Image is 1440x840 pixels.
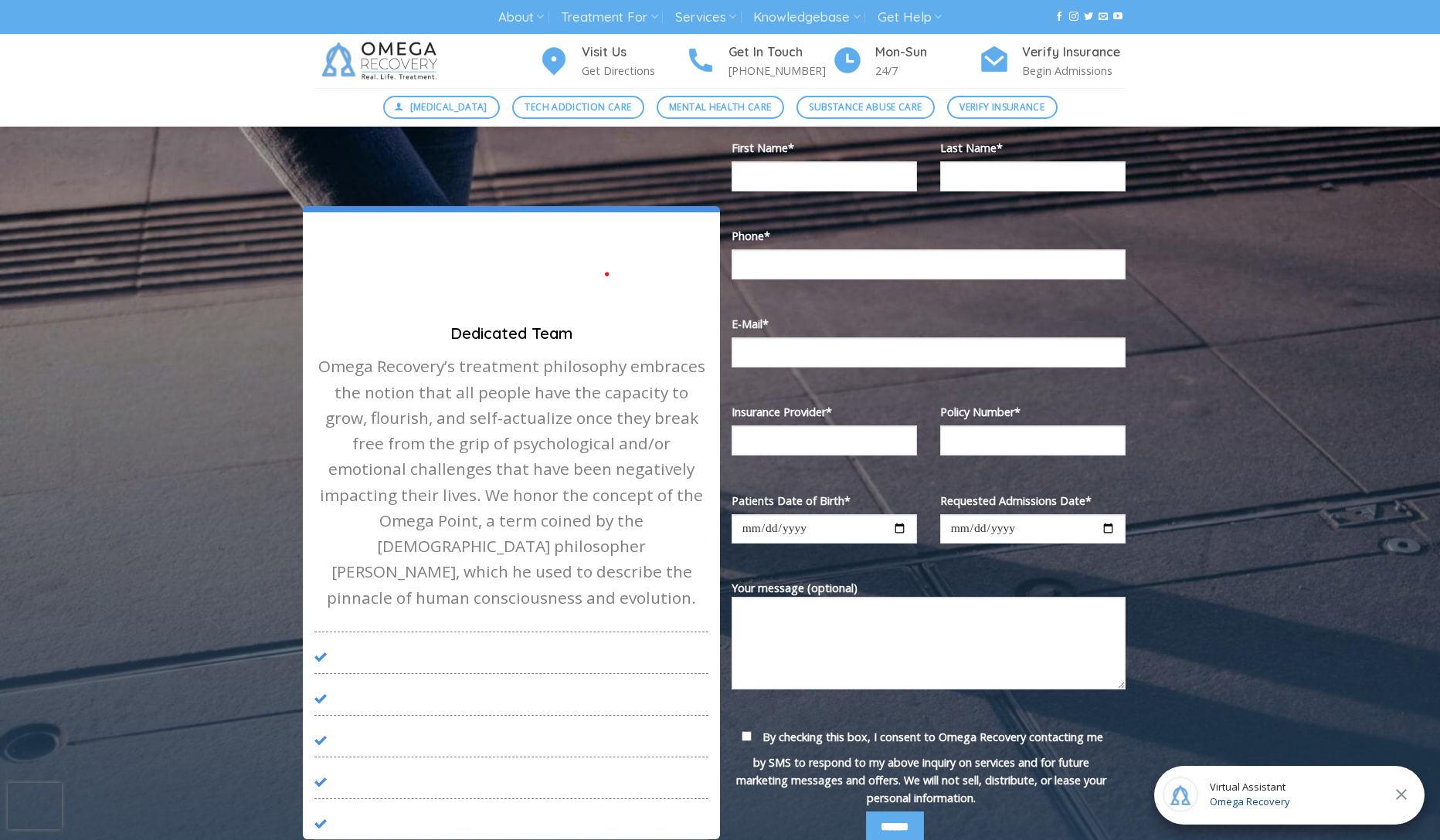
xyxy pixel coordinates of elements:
[732,227,1126,245] label: Phone*
[1022,42,1126,63] h4: Verify Insurance
[732,597,1126,689] textarea: Your message (optional)
[314,354,708,611] p: Omega Recovery’s treatment philosophy embraces the notion that all people have the capacity to gr...
[732,139,917,157] label: First Name*
[947,96,1058,119] a: Verify Insurance
[314,321,708,346] h3: Dedicated Team
[742,731,752,741] input: By checking this box, I consent to Omega Recovery contacting me by SMS to respond to my above inq...
[736,730,1106,805] span: By checking this box, I consent to Omega Recovery contacting me by SMS to respond to my above inq...
[383,96,501,119] a: [MEDICAL_DATA]
[538,42,685,80] a: Visit Us Get Directions
[675,3,736,32] a: Services
[314,632,708,673] li: [MEDICAL_DATA]
[1055,12,1064,22] a: Follow on Facebook
[582,42,685,63] h4: Visit Us
[796,96,935,119] a: Substance Abuse Care
[525,100,631,114] span: Tech Addiction Care
[959,100,1044,114] span: Verify Insurance
[728,42,832,63] h4: Get In Touch
[732,315,1126,333] label: E-Mail*
[1113,12,1122,22] a: Follow on YouTube
[732,492,917,510] label: Patients Date of Birth*
[314,673,708,715] li: Family Medicine Specialist
[979,42,1126,80] a: Verify Insurance Begin Admissions
[728,62,832,80] p: [PHONE_NUMBER]
[875,42,979,63] h4: Mon-Sun
[940,492,1126,510] label: Requested Admissions Date*
[561,3,657,32] a: Treatment For
[582,62,685,80] p: Get Directions
[940,403,1126,421] label: Policy Number*
[875,62,979,80] p: 24/7
[732,403,917,421] label: Insurance Provider*
[410,100,487,114] span: [MEDICAL_DATA]
[753,3,860,32] a: Knowledgebase
[1069,12,1078,22] a: Follow on Instagram
[657,96,784,119] a: Mental Health Care
[512,96,644,119] a: Tech Addiction Care
[470,212,552,235] span: As Seen On:
[878,3,942,32] a: Get Help
[732,579,1126,700] label: Your message (optional)
[314,798,708,840] li: Recovery Counselor
[314,34,450,88] img: Omega Recovery
[1022,62,1126,80] p: Begin Admissions
[1084,12,1093,22] a: Follow on Twitter
[314,757,708,798] li: Family Therapist
[685,42,832,80] a: Get In Touch [PHONE_NUMBER]
[1099,12,1108,22] a: Send us an email
[809,100,922,114] span: Substance Abuse Care
[314,715,708,757] li: Licensed Master Social Workers
[669,100,771,114] span: Mental Health Care
[940,139,1126,157] label: Last Name*
[498,3,544,32] a: About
